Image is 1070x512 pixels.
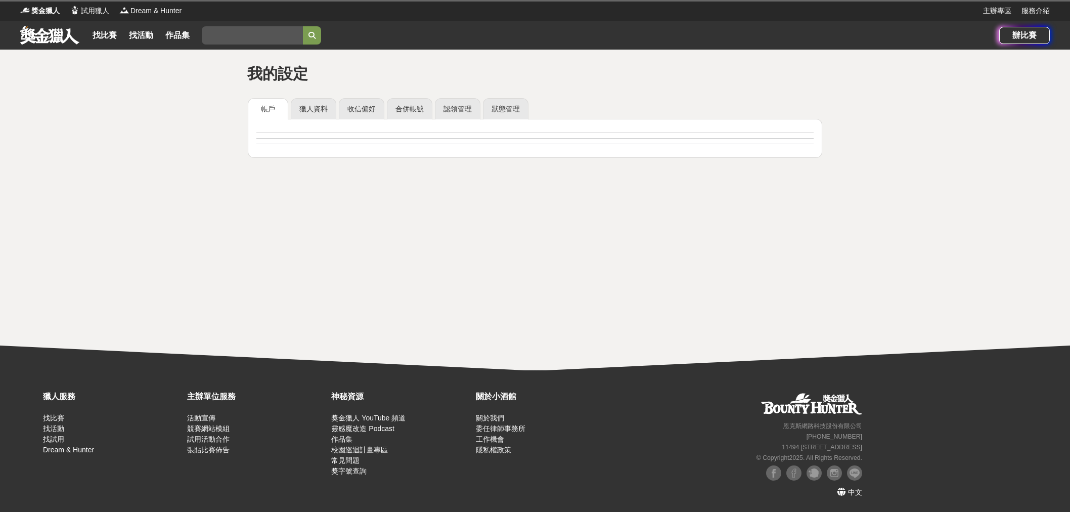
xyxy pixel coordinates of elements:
span: 獎金獵人 [31,6,60,16]
a: LogoDream & Hunter [119,6,182,16]
span: 試用獵人 [81,6,109,16]
a: 張貼比賽佈告 [187,446,230,454]
a: 活動宣傳 [187,414,215,422]
a: 找比賽 [43,414,64,422]
a: 收信偏好 [339,98,384,119]
a: 常見問題 [331,456,360,464]
img: Logo [119,5,129,15]
a: 服務介紹 [1021,6,1050,16]
div: 神秘資源 [331,391,470,403]
span: 中文 [848,488,862,496]
h1: 我的設定 [247,65,823,83]
small: © Copyright 2025 . All Rights Reserved. [756,454,862,461]
a: 獎金獵人 YouTube 頻道 [331,414,406,422]
a: 找活動 [125,28,157,42]
a: 主辦專區 [983,6,1011,16]
a: 校園巡迴計畫專區 [331,446,388,454]
a: 競賽網站模組 [187,424,230,433]
img: Logo [20,5,30,15]
small: 恩克斯網路科技股份有限公司 [783,422,862,430]
a: 合併帳號 [387,98,432,119]
a: 作品集 [331,435,352,443]
a: 獎字號查詢 [331,467,367,475]
img: Facebook [786,465,801,481]
img: Instagram [827,465,842,481]
a: Logo試用獵人 [70,6,109,16]
a: 認領管理 [435,98,480,119]
a: 辦比賽 [999,27,1050,44]
a: 找活動 [43,424,64,433]
div: 主辦單位服務 [187,391,326,403]
a: 狀態管理 [483,98,528,119]
a: 靈感魔改造 Podcast [331,424,394,433]
a: 帳戶 [248,98,288,119]
a: 委任律師事務所 [476,424,525,433]
a: 試用活動合作 [187,435,230,443]
img: Plurk [807,465,822,481]
a: 關於我們 [476,414,504,422]
img: Logo [70,5,80,15]
small: 11494 [STREET_ADDRESS] [782,444,862,451]
img: LINE [847,465,862,481]
a: 作品集 [161,28,194,42]
small: [PHONE_NUMBER] [807,433,862,440]
a: Dream & Hunter [43,446,94,454]
a: 工作機會 [476,435,504,443]
div: 關於小酒館 [476,391,615,403]
span: Dream & Hunter [130,6,182,16]
a: 獵人資料 [291,98,336,119]
a: Logo獎金獵人 [20,6,60,16]
img: Facebook [766,465,781,481]
a: 隱私權政策 [476,446,511,454]
a: 找試用 [43,435,64,443]
a: 找比賽 [88,28,121,42]
div: 獵人服務 [43,391,182,403]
